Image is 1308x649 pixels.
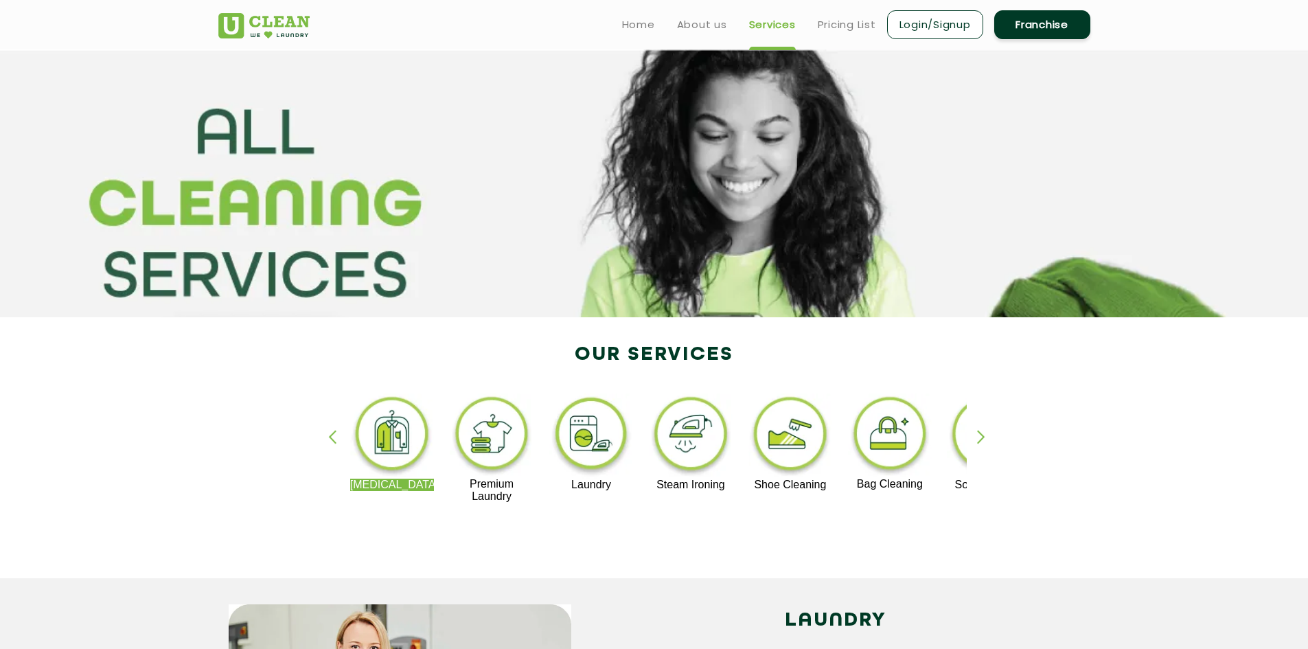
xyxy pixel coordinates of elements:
[450,478,534,503] p: Premium Laundry
[848,394,932,478] img: bag_cleaning_11zon.webp
[994,10,1090,39] a: Franchise
[947,394,1031,479] img: sofa_cleaning_11zon.webp
[848,478,932,490] p: Bag Cleaning
[887,10,983,39] a: Login/Signup
[649,479,733,491] p: Steam Ironing
[748,479,833,491] p: Shoe Cleaning
[748,394,833,479] img: shoe_cleaning_11zon.webp
[947,479,1031,491] p: Sofa Cleaning
[450,394,534,478] img: premium_laundry_cleaning_11zon.webp
[350,479,435,491] p: [MEDICAL_DATA]
[818,16,876,33] a: Pricing List
[677,16,727,33] a: About us
[350,394,435,479] img: dry_cleaning_11zon.webp
[549,394,634,479] img: laundry_cleaning_11zon.webp
[622,16,655,33] a: Home
[592,604,1080,637] h2: LAUNDRY
[749,16,796,33] a: Services
[218,13,310,38] img: UClean Laundry and Dry Cleaning
[549,479,634,491] p: Laundry
[649,394,733,479] img: steam_ironing_11zon.webp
